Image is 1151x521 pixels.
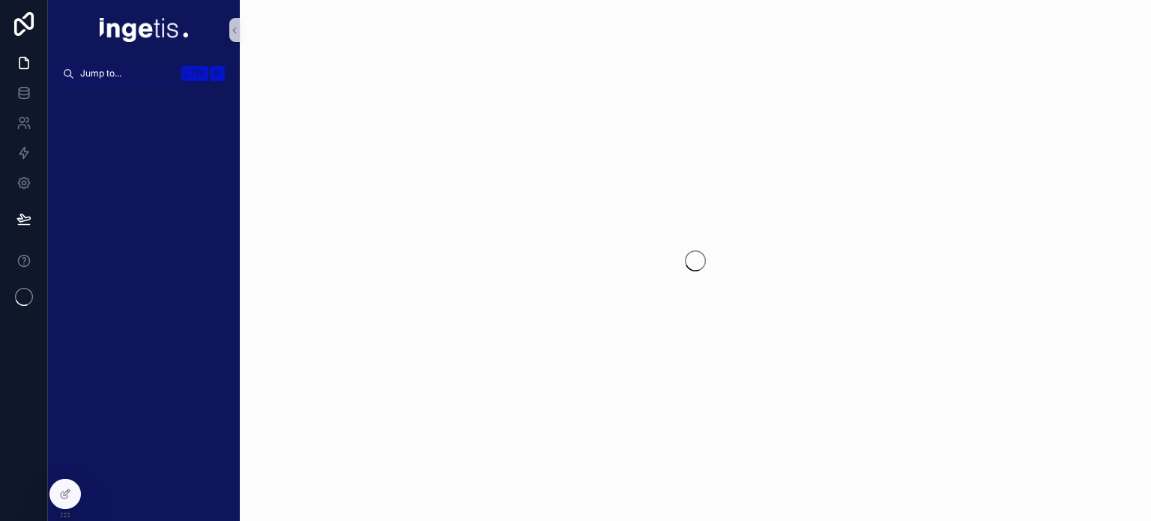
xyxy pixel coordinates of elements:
[211,67,223,79] span: K
[57,60,231,87] button: Jump to...CtrlK
[181,66,208,81] span: Ctrl
[48,87,240,114] div: scrollable content
[100,18,188,42] img: App logo
[80,67,175,79] span: Jump to...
